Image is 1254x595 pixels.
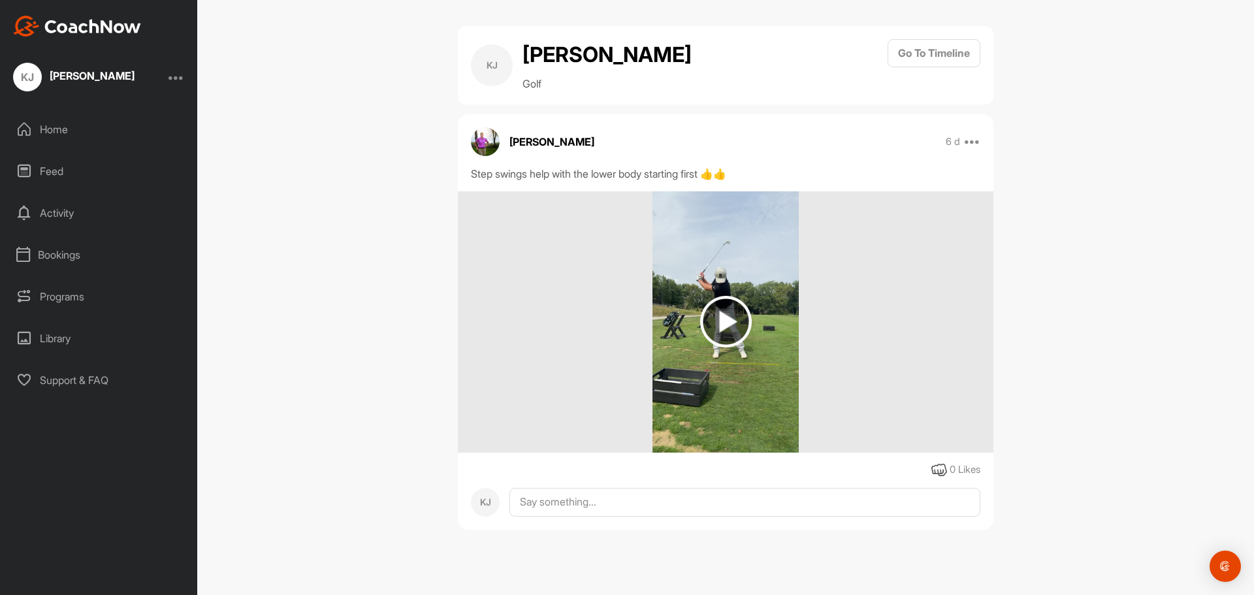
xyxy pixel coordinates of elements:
img: CoachNow [13,16,141,37]
div: Programs [7,280,191,313]
div: Open Intercom Messenger [1210,551,1241,582]
p: [PERSON_NAME] [509,134,594,150]
div: Home [7,113,191,146]
p: 6 d [946,135,960,148]
div: Bookings [7,238,191,271]
div: 0 Likes [950,462,980,477]
p: Golf [522,76,692,91]
div: Activity [7,197,191,229]
div: KJ [13,63,42,91]
div: Support & FAQ [7,364,191,396]
a: Go To Timeline [888,39,980,91]
div: Step swings help with the lower body starting first 👍👍 [471,166,980,182]
div: Feed [7,155,191,187]
div: Library [7,322,191,355]
img: avatar [471,127,500,156]
button: Go To Timeline [888,39,980,67]
img: media [652,191,799,453]
h2: [PERSON_NAME] [522,39,692,71]
div: KJ [471,44,513,86]
div: KJ [471,488,500,517]
div: [PERSON_NAME] [50,71,135,81]
img: play [700,296,752,347]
